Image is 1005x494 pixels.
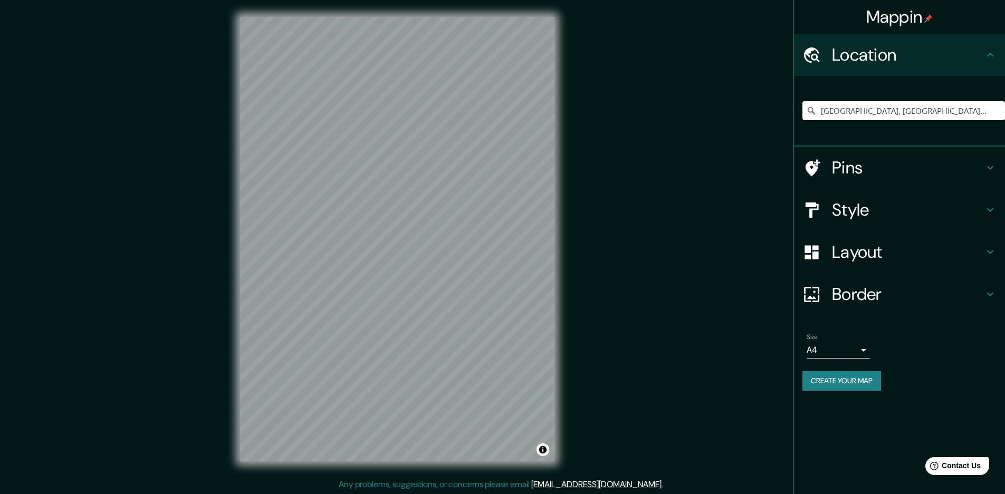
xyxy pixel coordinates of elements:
h4: Mappin [866,6,933,27]
p: Any problems, suggestions, or concerns please email . [339,478,663,491]
div: A4 [807,342,870,359]
div: Location [794,34,1005,76]
h4: Style [832,199,984,220]
label: Size [807,333,818,342]
img: pin-icon.png [924,14,933,23]
button: Toggle attribution [537,443,549,456]
h4: Border [832,284,984,305]
h4: Pins [832,157,984,178]
div: Layout [794,231,1005,273]
div: Style [794,189,1005,231]
div: . [665,478,667,491]
a: [EMAIL_ADDRESS][DOMAIN_NAME] [531,479,662,490]
div: Border [794,273,1005,315]
canvas: Map [240,17,554,461]
button: Create your map [802,371,881,391]
iframe: Help widget launcher [911,453,993,482]
div: Pins [794,147,1005,189]
div: . [663,478,665,491]
h4: Layout [832,241,984,263]
input: Pick your city or area [802,101,1005,120]
h4: Location [832,44,984,65]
